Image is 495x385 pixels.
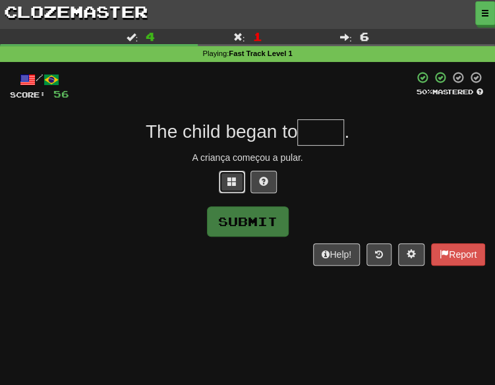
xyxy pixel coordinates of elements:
span: Score: [10,90,45,99]
button: Submit [207,206,289,237]
span: . [344,121,349,142]
strong: Fast Track Level 1 [229,49,292,57]
span: 4 [146,30,155,43]
button: Report [431,243,485,266]
button: Help! [313,243,360,266]
span: : [233,32,245,42]
span: : [340,32,352,42]
span: 56 [53,88,69,100]
span: 1 [252,30,262,43]
div: A criança começou a pular. [10,151,485,164]
span: 50 % [417,88,432,96]
span: : [126,32,138,42]
button: Single letter hint - you only get 1 per sentence and score half the points! alt+h [250,171,277,193]
button: Switch sentence to multiple choice alt+p [219,171,245,193]
div: Mastered [414,87,485,96]
span: The child began to [146,121,297,142]
span: 6 [360,30,369,43]
div: / [10,71,69,88]
button: Round history (alt+y) [366,243,392,266]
